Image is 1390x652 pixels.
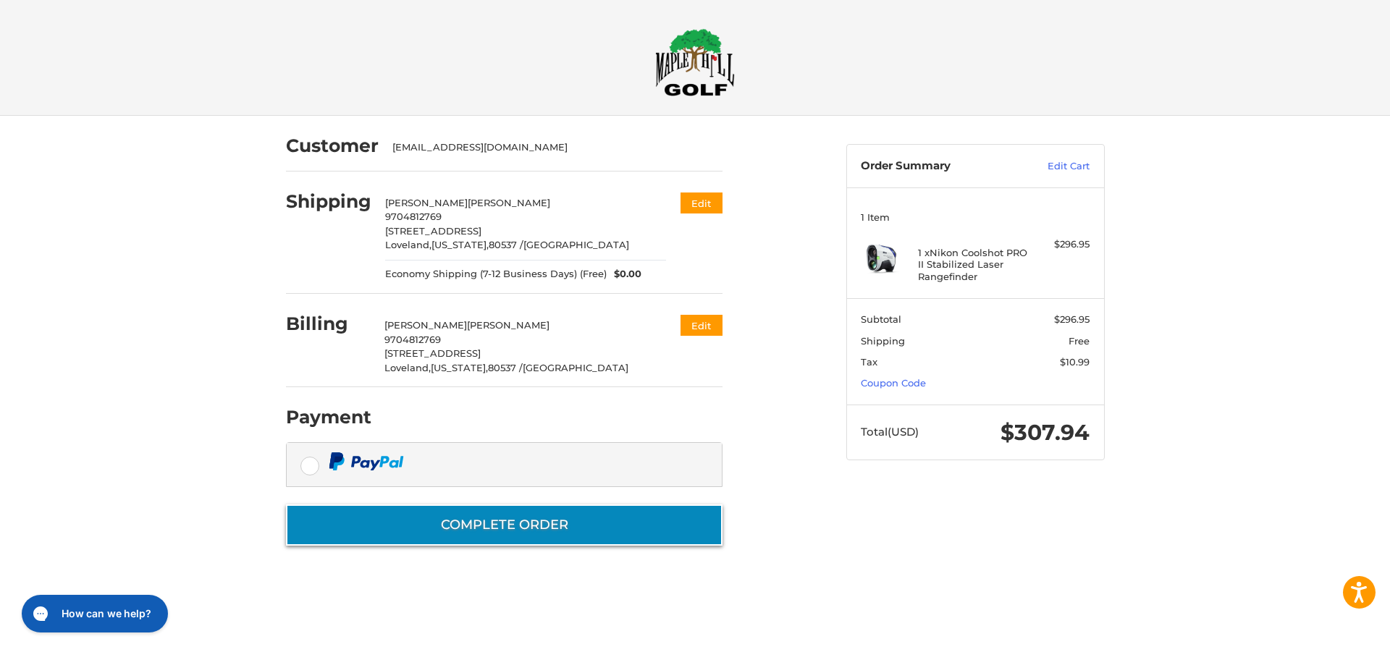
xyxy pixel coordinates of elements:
h2: Shipping [286,190,371,213]
h3: 1 Item [861,211,1090,223]
h2: Customer [286,135,379,157]
div: $296.95 [1032,237,1090,252]
button: Edit [681,315,723,336]
a: Coupon Code [861,377,926,389]
span: 9704812769 [385,211,442,222]
span: Free [1069,335,1090,347]
span: 9704812769 [384,334,441,345]
span: [STREET_ADDRESS] [385,225,481,237]
h2: Billing [286,313,371,335]
span: 80537 / [488,362,523,373]
span: Loveland, [384,362,431,373]
span: [PERSON_NAME] [384,319,467,331]
span: [GEOGRAPHIC_DATA] [523,362,628,373]
span: [GEOGRAPHIC_DATA] [523,239,629,250]
div: [EMAIL_ADDRESS][DOMAIN_NAME] [392,140,708,155]
span: [US_STATE], [431,362,488,373]
button: Edit [681,192,723,213]
img: PayPal icon [329,452,404,470]
span: [STREET_ADDRESS] [384,347,481,359]
iframe: Gorgias live chat messenger [14,590,173,638]
span: $296.95 [1054,313,1090,325]
span: $10.99 [1060,356,1090,368]
span: [PERSON_NAME] [467,319,549,331]
span: Total (USD) [861,425,919,439]
span: Economy Shipping (7-12 Business Days) (Free) [385,267,607,281]
span: 80537 / [489,239,523,250]
span: [PERSON_NAME] [468,197,550,208]
a: Edit Cart [1016,159,1090,174]
span: Tax [861,356,877,368]
span: [US_STATE], [431,239,489,250]
span: $0.00 [607,267,641,281]
span: Subtotal [861,313,901,325]
h3: Order Summary [861,159,1016,174]
h4: 1 x Nikon Coolshot PRO II Stabilized Laser Rangefinder [918,247,1029,282]
h2: Payment [286,406,371,428]
img: Maple Hill Golf [655,28,735,96]
button: Complete order [286,504,723,546]
span: $307.94 [1001,419,1090,446]
span: Loveland, [385,239,431,250]
span: Shipping [861,335,905,347]
span: [PERSON_NAME] [385,197,468,208]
